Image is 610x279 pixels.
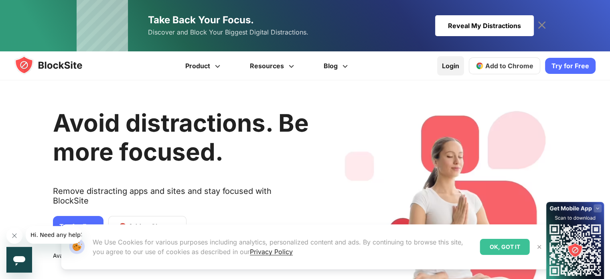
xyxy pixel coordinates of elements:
[250,248,293,256] a: Privacy Policy
[236,51,310,80] a: Resources
[53,108,309,166] h1: Avoid distractions. Be more focused.
[6,228,22,244] iframe: Nachricht schließen
[5,6,58,12] span: Hi. Need any help?
[93,237,474,257] p: We Use Cookies for various purposes including analytics, personalized content and ads. By continu...
[310,51,364,80] a: Blog
[536,244,543,250] img: Close
[469,57,540,74] a: Add to Chrome
[476,62,484,70] img: chrome-icon.svg
[437,56,464,75] a: Login
[6,247,32,273] iframe: Schaltfläche zum Öffnen des Messaging-Fensters
[26,226,82,244] iframe: Nachricht vom Unternehmen
[545,58,596,74] a: Try for Free
[480,239,530,255] div: OK, GOT IT
[485,62,533,70] span: Add to Chrome
[435,15,534,36] div: Reveal My Distractions
[53,186,309,212] text: Remove distracting apps and sites and stay focused with BlockSite
[14,55,98,75] img: blocksite-icon.5d769676.svg
[148,14,254,26] span: Take Back Your Focus.
[534,242,545,252] button: Close
[172,51,236,80] a: Product
[148,26,308,38] span: Discover and Block Your Biggest Digital Distractions.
